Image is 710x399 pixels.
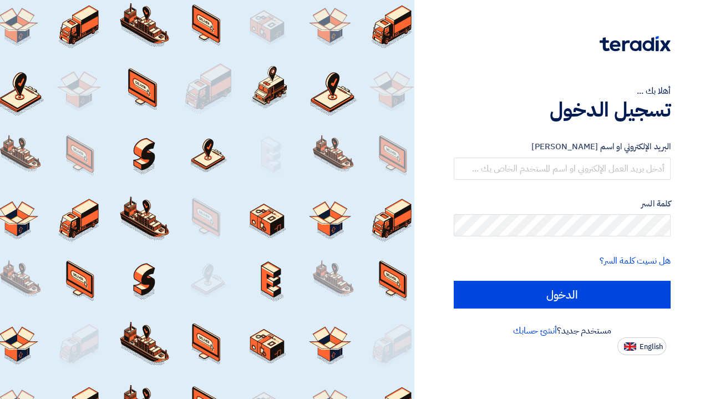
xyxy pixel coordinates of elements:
a: أنشئ حسابك [513,324,557,337]
input: أدخل بريد العمل الإلكتروني او اسم المستخدم الخاص بك ... [454,158,671,180]
input: الدخول [454,281,671,309]
button: English [617,337,666,355]
img: Teradix logo [600,36,671,52]
div: مستخدم جديد؟ [454,324,671,337]
label: كلمة السر [454,198,671,210]
img: en-US.png [624,342,636,351]
div: أهلا بك ... [454,84,671,98]
span: English [640,343,663,351]
label: البريد الإلكتروني او اسم [PERSON_NAME] [454,140,671,153]
h1: تسجيل الدخول [454,98,671,122]
a: هل نسيت كلمة السر؟ [600,254,671,267]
